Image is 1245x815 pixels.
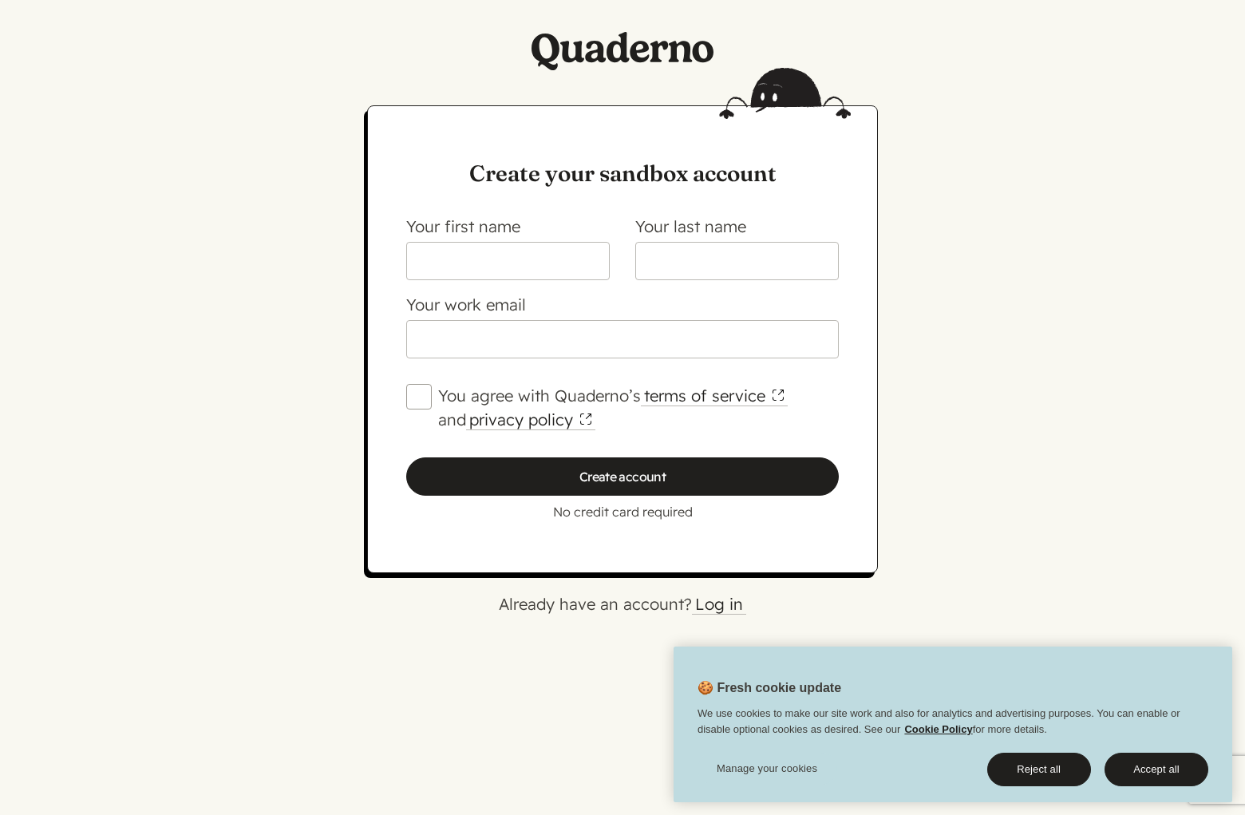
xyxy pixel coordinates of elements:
[1105,753,1208,786] button: Accept all
[406,457,839,496] input: Create account
[698,753,837,785] button: Manage your cookies
[406,502,839,521] p: No credit card required
[80,592,1165,616] p: Already have an account?
[674,647,1232,802] div: 🍪 Fresh cookie update
[674,647,1232,802] div: Cookie banner
[641,386,788,406] a: terms of service
[406,295,526,315] label: Your work email
[406,157,839,189] h1: Create your sandbox account
[904,723,972,735] a: Cookie Policy
[635,216,746,236] label: Your last name
[674,679,841,706] h2: 🍪 Fresh cookie update
[987,753,1091,786] button: Reject all
[406,216,520,236] label: Your first name
[674,706,1232,745] div: We use cookies to make our site work and also for analytics and advertising purposes. You can ena...
[438,384,839,432] label: You agree with Quaderno’s and
[692,594,746,615] a: Log in
[466,409,595,430] a: privacy policy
